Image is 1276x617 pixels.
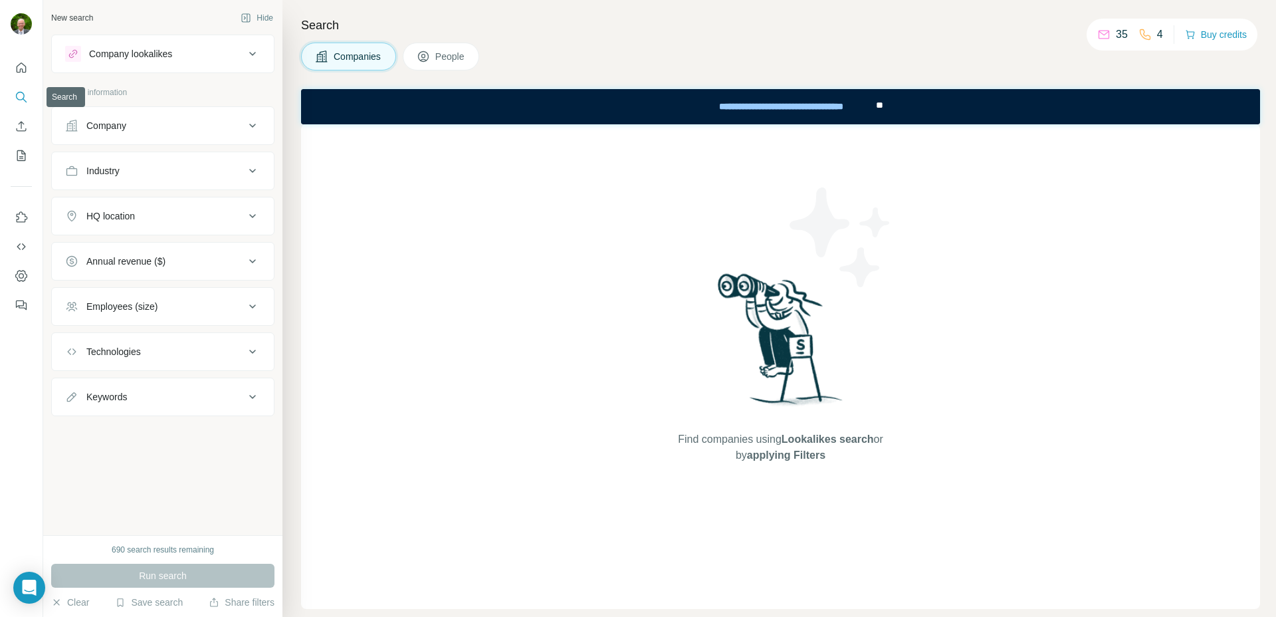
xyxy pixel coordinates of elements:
[1116,27,1128,43] p: 35
[231,8,282,28] button: Hide
[11,235,32,259] button: Use Surfe API
[52,38,274,70] button: Company lookalikes
[301,16,1260,35] h4: Search
[301,89,1260,124] iframe: Banner
[13,572,45,604] div: Open Intercom Messenger
[86,255,165,268] div: Annual revenue ($)
[52,200,274,232] button: HQ location
[89,47,172,61] div: Company lookalikes
[51,596,89,609] button: Clear
[11,264,32,288] button: Dashboard
[115,596,183,609] button: Save search
[112,544,214,556] div: 690 search results remaining
[11,205,32,229] button: Use Surfe on LinkedIn
[781,178,901,297] img: Surfe Illustration - Stars
[11,144,32,168] button: My lists
[11,56,32,80] button: Quick start
[51,86,274,98] p: Company information
[86,345,141,358] div: Technologies
[1157,27,1163,43] p: 4
[52,336,274,368] button: Technologies
[435,50,466,63] span: People
[712,270,850,418] img: Surfe Illustration - Woman searching with binoculars
[86,164,120,178] div: Industry
[52,155,274,187] button: Industry
[334,50,382,63] span: Companies
[782,433,874,445] span: Lookalikes search
[86,390,127,404] div: Keywords
[1185,25,1247,44] button: Buy credits
[86,209,135,223] div: HQ location
[11,85,32,109] button: Search
[11,13,32,35] img: Avatar
[747,449,825,461] span: applying Filters
[52,381,274,413] button: Keywords
[52,110,274,142] button: Company
[52,291,274,322] button: Employees (size)
[11,114,32,138] button: Enrich CSV
[209,596,274,609] button: Share filters
[51,12,93,24] div: New search
[86,119,126,132] div: Company
[11,293,32,317] button: Feedback
[674,432,887,463] span: Find companies using or by
[86,300,158,313] div: Employees (size)
[52,245,274,277] button: Annual revenue ($)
